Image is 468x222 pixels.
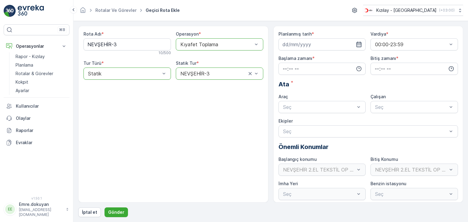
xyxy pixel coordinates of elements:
button: İptal et [78,207,101,217]
label: Başlama zamanı [278,56,312,61]
p: Emre.dokuyan [19,201,63,207]
button: Gönder [105,207,128,217]
button: Operasyonlar [4,40,69,52]
p: Gönder [108,209,124,215]
p: Planlama [16,62,33,68]
label: Operasyon [176,31,199,36]
p: Seç [375,103,447,111]
p: ( +03:00 ) [439,8,455,13]
button: Kızılay - [GEOGRAPHIC_DATA](+03:00) [363,5,463,16]
div: EE [5,204,15,214]
a: Ana Sayfa [80,9,86,14]
label: Statik Tur [176,61,197,66]
p: Seç [283,103,355,111]
p: Operasyonlar [16,43,57,49]
a: Raporlar [4,124,69,137]
a: Rapor - Kızılay [13,52,69,61]
a: Kullanıcılar [4,100,69,112]
label: Vardiya [370,31,386,36]
img: k%C4%B1z%C4%B1lay_D5CCths_t1JZB0k.png [363,7,374,14]
p: Evraklar [16,140,67,146]
p: Önemli Konumlar [278,142,458,151]
p: Kokpit [16,79,28,85]
img: logo_light-DOdMpM7g.png [18,5,44,17]
a: Planlama [13,61,69,69]
p: Kızılay - [GEOGRAPHIC_DATA] [376,7,437,13]
label: Benzin istasyonu [370,181,406,186]
p: [EMAIL_ADDRESS][DOMAIN_NAME] [19,207,63,217]
a: Kokpit [13,78,69,86]
p: Raporlar [16,127,67,134]
p: 10 / 500 [158,50,171,55]
a: Rotalar & Görevler [13,69,69,78]
label: Başlangıç konumu [278,157,317,162]
label: Bitiş zamanı [370,56,396,61]
img: logo [4,5,16,17]
label: Rota Adı [83,31,101,36]
input: dd/mm/yyyy [278,38,366,50]
p: Rapor - Kızılay [16,54,45,60]
label: Çalışan [370,94,386,99]
label: İmha Yeri [278,181,298,186]
label: Tur Türü [83,61,101,66]
label: Ekipler [278,118,293,123]
p: Olaylar [16,115,67,121]
label: Bitiş Konumu [370,157,398,162]
p: Rotalar & Görevler [16,71,53,77]
span: v 1.50.1 [4,196,69,200]
a: Rotalar ve Görevler [95,8,136,13]
p: Seç [283,128,448,135]
p: Kullanıcılar [16,103,67,109]
p: İptal et [82,209,97,215]
p: ⌘B [59,27,65,32]
a: Olaylar [4,112,69,124]
button: EEEmre.dokuyan[EMAIL_ADDRESS][DOMAIN_NAME] [4,201,69,217]
span: Geçici Rota Ekle [144,7,181,13]
a: Evraklar [4,137,69,149]
label: Planlanmış tarih [278,31,312,36]
label: Araç [278,94,288,99]
span: Ata [278,80,289,89]
a: Ayarlar [13,86,69,95]
p: Ayarlar [16,88,29,94]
